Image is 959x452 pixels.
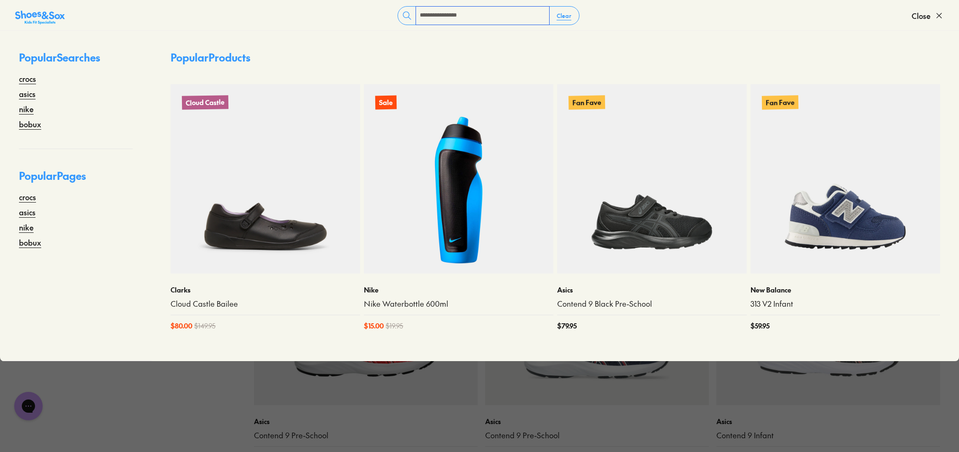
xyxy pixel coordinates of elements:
p: Fan Fave [762,95,798,109]
a: Cloud Castle [171,84,360,274]
a: 313 V2 Infant [751,299,940,309]
a: Contend 9 Pre-School [485,430,709,441]
a: Sale [364,84,553,274]
a: Contend 9 Infant [716,430,940,441]
a: nike [19,222,34,233]
a: nike [19,103,34,115]
a: Nike Waterbottle 600ml [364,299,553,309]
p: Asics [485,417,709,426]
p: Sale [375,96,397,110]
a: Cloud Castle Bailee [171,299,360,309]
button: Clear [549,7,579,24]
p: Cloud Castle [182,95,228,110]
span: Close [912,10,931,21]
p: Asics [716,417,940,426]
p: Popular Searches [19,50,133,73]
span: $ 59.95 [751,321,769,331]
p: Popular Products [171,50,250,65]
a: Contend 9 Pre-School [254,430,478,441]
p: Asics [254,417,478,426]
p: Fan Fave [569,95,605,109]
p: New Balance [751,285,940,295]
img: SNS_Logo_Responsive.svg [15,10,65,25]
iframe: Gorgias live chat messenger [9,389,47,424]
a: crocs [19,73,36,84]
span: $ 80.00 [171,321,192,331]
p: Popular Pages [19,168,133,191]
a: bobux [19,237,41,248]
span: $ 149.95 [194,321,216,331]
a: Fan Fave [557,84,747,274]
span: $ 79.95 [557,321,577,331]
a: Shoes &amp; Sox [15,8,65,23]
a: asics [19,88,36,99]
p: Clarks [171,285,360,295]
span: $ 19.95 [386,321,403,331]
button: Close [912,5,944,26]
a: crocs [19,191,36,203]
p: Asics [557,285,747,295]
span: $ 15.00 [364,321,384,331]
a: asics [19,206,36,218]
a: Fan Fave [751,84,940,274]
p: Nike [364,285,553,295]
a: Contend 9 Black Pre-School [557,299,747,309]
a: bobux [19,118,41,130]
